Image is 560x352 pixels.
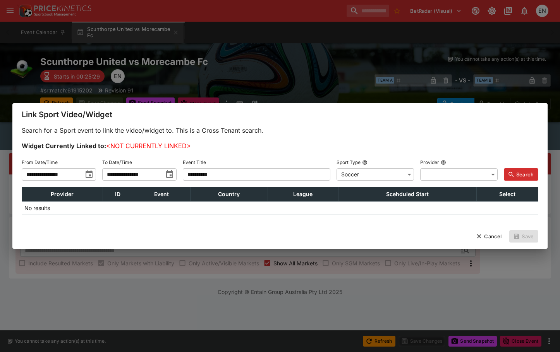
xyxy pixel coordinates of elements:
[22,187,103,202] th: Provider
[476,187,538,202] th: Select
[22,202,268,215] td: No results
[22,126,538,135] p: Search for a Sport event to link the video/widget to. This is a Cross Tenant search.
[22,142,106,150] b: Widget Currently Linked to:
[338,187,476,202] th: Scehduled Start
[22,159,58,166] p: From Date/Time
[103,187,133,202] th: ID
[441,160,446,165] button: Provider
[268,187,338,202] th: League
[102,159,132,166] p: To Date/Time
[337,168,414,181] div: Soccer
[190,187,268,202] th: Country
[420,159,439,166] p: Provider
[163,167,177,181] button: toggle date time picker
[12,103,548,126] div: Link Sport Video/Widget
[106,142,191,150] span: <NOT CURRENTLY LINKED>
[472,230,506,243] button: Cancel
[504,168,538,181] button: Search
[133,187,190,202] th: Event
[183,159,206,166] p: Event Title
[82,167,96,181] button: toggle date time picker
[337,159,361,166] p: Sport Type
[362,160,368,165] button: Sport Type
